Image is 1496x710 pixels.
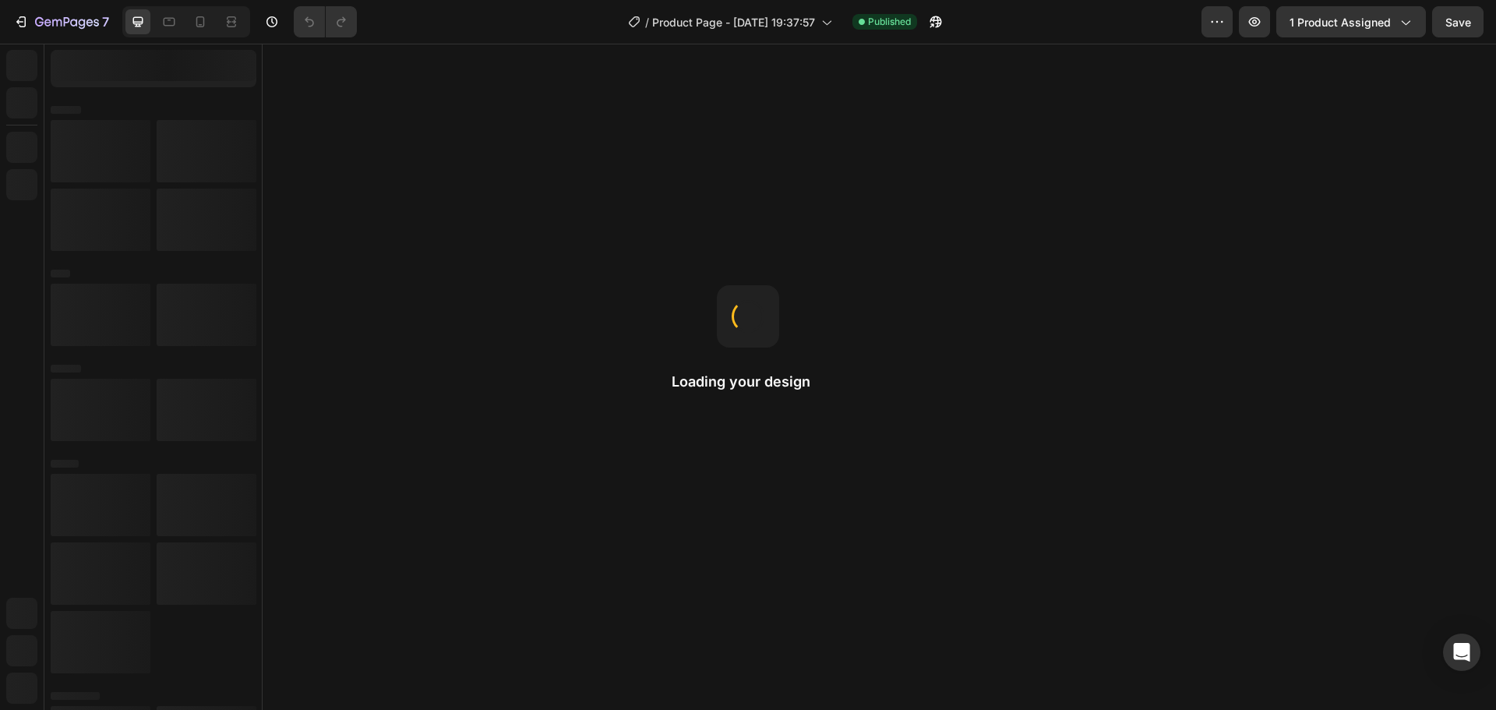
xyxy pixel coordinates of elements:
span: Product Page - [DATE] 19:37:57 [652,14,815,30]
button: 1 product assigned [1276,6,1426,37]
span: Published [868,15,911,29]
p: 7 [102,12,109,31]
div: Undo/Redo [294,6,357,37]
div: Open Intercom Messenger [1443,634,1480,671]
span: 1 product assigned [1290,14,1391,30]
span: / [645,14,649,30]
button: Save [1432,6,1484,37]
button: 7 [6,6,116,37]
span: Save [1445,16,1471,29]
h2: Loading your design [672,373,824,391]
